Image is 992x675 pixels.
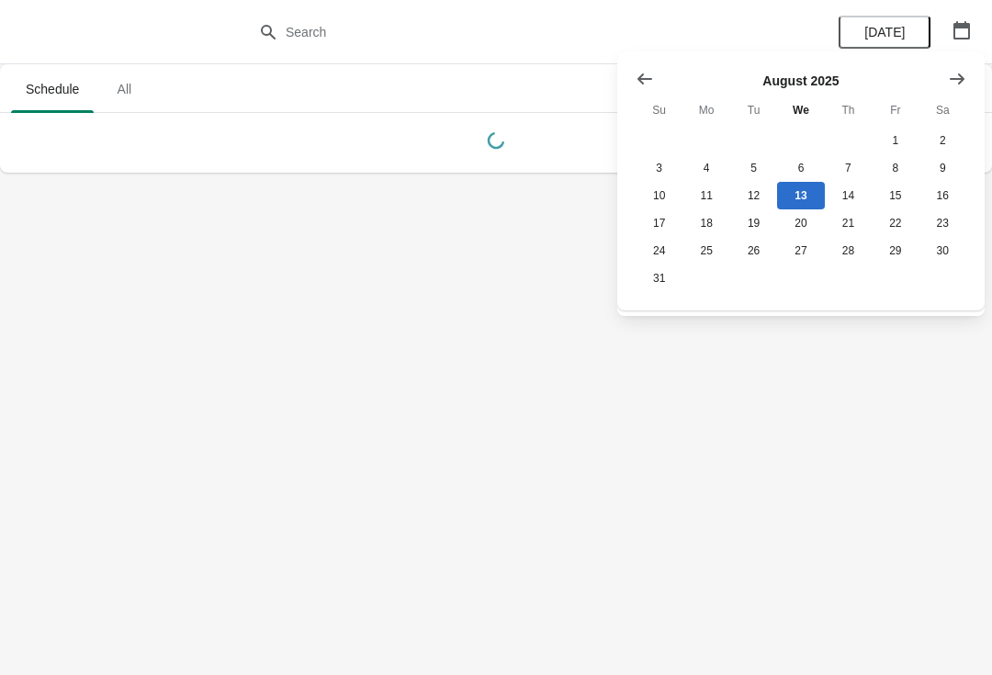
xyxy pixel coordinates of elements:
button: Thursday August 21 2025 [825,209,872,237]
button: Saturday August 30 2025 [919,237,966,264]
button: Friday August 1 2025 [872,127,919,154]
button: Saturday August 9 2025 [919,154,966,182]
button: Today Wednesday August 13 2025 [777,182,824,209]
button: Sunday August 17 2025 [636,209,682,237]
button: Monday August 11 2025 [682,182,729,209]
button: Sunday August 3 2025 [636,154,682,182]
button: Wednesday August 6 2025 [777,154,824,182]
th: Sunday [636,94,682,127]
th: Tuesday [730,94,777,127]
button: Thursday August 14 2025 [825,182,872,209]
th: Saturday [919,94,966,127]
th: Thursday [825,94,872,127]
button: Wednesday August 27 2025 [777,237,824,264]
button: Sunday August 24 2025 [636,237,682,264]
th: Wednesday [777,94,824,127]
button: Sunday August 31 2025 [636,264,682,292]
button: Saturday August 16 2025 [919,182,966,209]
button: Friday August 29 2025 [872,237,919,264]
button: Tuesday August 26 2025 [730,237,777,264]
button: Friday August 15 2025 [872,182,919,209]
button: Tuesday August 5 2025 [730,154,777,182]
button: Thursday August 7 2025 [825,154,872,182]
button: [DATE] [839,16,930,49]
button: Tuesday August 19 2025 [730,209,777,237]
button: Friday August 22 2025 [872,209,919,237]
button: Monday August 18 2025 [682,209,729,237]
button: Friday August 8 2025 [872,154,919,182]
th: Friday [872,94,919,127]
button: Monday August 4 2025 [682,154,729,182]
span: [DATE] [864,25,905,39]
span: Schedule [11,73,94,106]
input: Search [285,16,744,49]
th: Monday [682,94,729,127]
button: Saturday August 23 2025 [919,209,966,237]
button: Monday August 25 2025 [682,237,729,264]
button: Saturday August 2 2025 [919,127,966,154]
button: Tuesday August 12 2025 [730,182,777,209]
button: Show previous month, July 2025 [628,62,661,96]
span: All [101,73,147,106]
button: Wednesday August 20 2025 [777,209,824,237]
button: Thursday August 28 2025 [825,237,872,264]
button: Show next month, September 2025 [941,62,974,96]
button: Sunday August 10 2025 [636,182,682,209]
